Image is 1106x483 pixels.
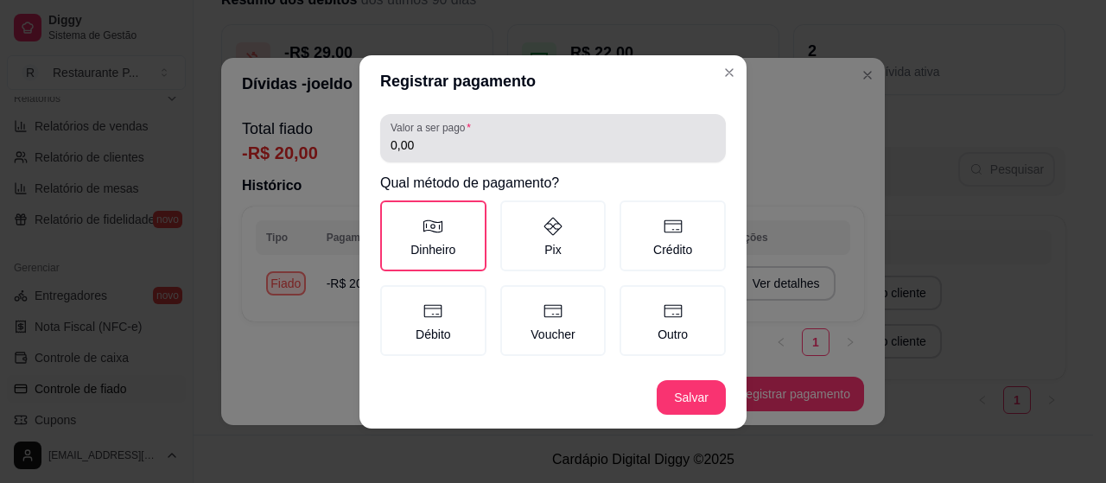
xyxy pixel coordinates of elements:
[380,173,726,194] h2: Qual método de pagamento?
[391,120,477,135] label: Valor a ser pago
[391,137,715,154] input: Valor a ser pago
[657,380,726,415] button: Salvar
[380,200,486,271] label: Dinheiro
[620,285,726,356] label: Outro
[380,285,486,356] label: Débito
[359,55,747,107] header: Registrar pagamento
[500,285,607,356] label: Voucher
[620,200,726,271] label: Crédito
[715,59,743,86] button: Close
[500,200,607,271] label: Pix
